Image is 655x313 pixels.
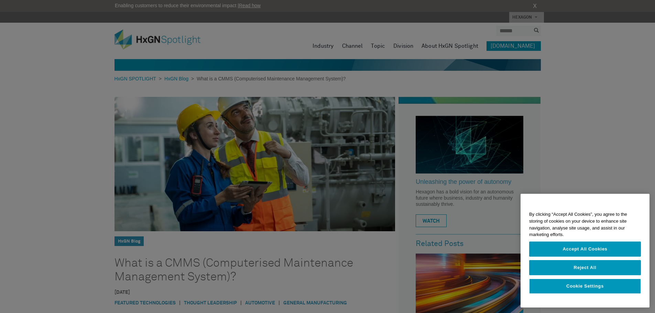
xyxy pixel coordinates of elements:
[529,279,641,294] button: Cookie Settings
[529,260,641,275] button: Reject All
[521,194,649,308] div: Privacy
[521,208,649,242] div: By clicking “Accept All Cookies”, you agree to the storing of cookies on your device to enhance s...
[521,194,649,308] div: Cookie banner
[529,242,641,257] button: Accept All Cookies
